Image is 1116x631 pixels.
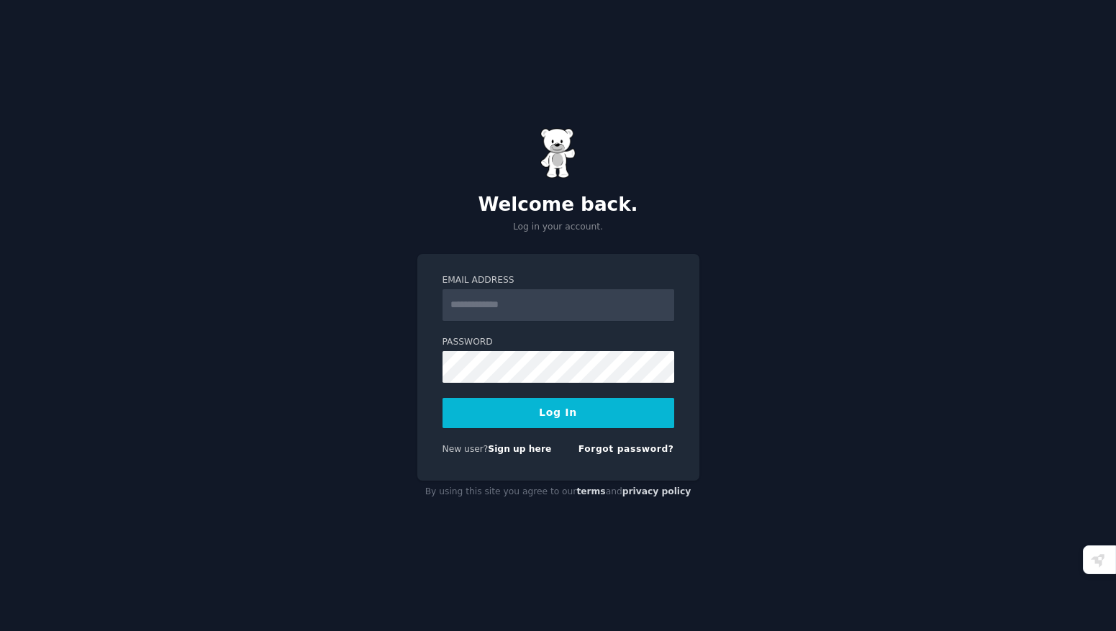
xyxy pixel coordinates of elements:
label: Email Address [443,274,674,287]
button: Log In [443,398,674,428]
a: Sign up here [488,444,551,454]
h2: Welcome back. [417,194,699,217]
a: terms [576,486,605,496]
div: By using this site you agree to our and [417,481,699,504]
p: Log in your account. [417,221,699,234]
a: privacy policy [622,486,691,496]
img: Gummy Bear [540,128,576,178]
label: Password [443,336,674,349]
span: New user? [443,444,489,454]
a: Forgot password? [579,444,674,454]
